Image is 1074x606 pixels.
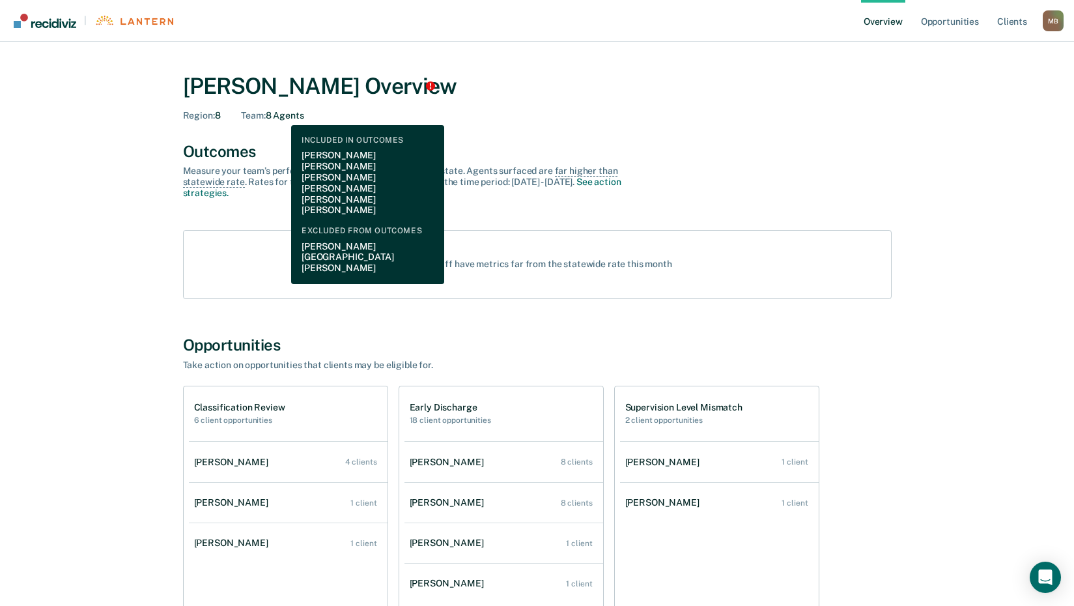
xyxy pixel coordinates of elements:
a: [PERSON_NAME] 8 clients [404,444,603,481]
div: [PERSON_NAME] [410,538,489,549]
div: 1 client [566,539,592,548]
span: Region : [183,110,215,121]
div: [PERSON_NAME] [194,457,274,468]
a: [PERSON_NAME] 1 client [620,444,819,481]
div: [PERSON_NAME] [625,457,705,468]
div: 1 client [782,498,808,508]
div: 1 client [350,498,376,508]
button: Profile dropdown button [1043,10,1064,31]
div: 1 client [782,457,808,467]
div: 8 clients [561,457,593,467]
img: Recidiviz [14,14,76,28]
h2: 18 client opportunities [410,416,491,425]
div: 4 clients [345,457,377,467]
img: Lantern [94,16,173,25]
a: [PERSON_NAME] 4 clients [189,444,388,481]
div: [PERSON_NAME] [625,497,705,508]
div: Opportunities [183,336,892,354]
div: Outcomes [183,142,892,161]
a: [PERSON_NAME] 1 client [404,525,603,562]
span: Team : [241,110,265,121]
a: [PERSON_NAME] 1 client [189,484,388,521]
a: [PERSON_NAME] 1 client [620,484,819,521]
h2: 6 client opportunities [194,416,285,425]
h2: 2 client opportunities [625,416,742,425]
div: [PERSON_NAME] [194,538,274,549]
a: See action strategies. [183,177,621,198]
div: No staff have metrics far from the statewide rate this month [391,231,683,298]
a: [PERSON_NAME] 1 client [189,525,388,562]
span: far higher than statewide rate [183,166,618,188]
div: [PERSON_NAME] [410,497,489,508]
div: [PERSON_NAME] [410,457,489,468]
div: 8 clients [561,498,593,508]
div: 8 Agents [241,110,304,121]
div: Measure your team’s performance across other agent s in the state. Agent s surfaced are . Rates f... [183,166,639,198]
h1: Supervision Level Mismatch [625,402,742,413]
div: 8 [183,110,221,121]
div: Take action on opportunities that clients may be eligible for. [183,360,639,371]
span: | [76,15,94,26]
a: [PERSON_NAME] 1 client [404,565,603,602]
h1: Classification Review [194,402,285,413]
div: [PERSON_NAME] [410,578,489,589]
div: [PERSON_NAME] Overview [183,73,892,100]
div: M B [1043,10,1064,31]
a: [PERSON_NAME] 8 clients [404,484,603,521]
div: 1 client [350,539,376,548]
div: Tooltip anchor [425,80,436,92]
div: 1 client [566,579,592,588]
h1: Early Discharge [410,402,491,413]
div: [PERSON_NAME] [194,497,274,508]
div: Open Intercom Messenger [1030,562,1061,593]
